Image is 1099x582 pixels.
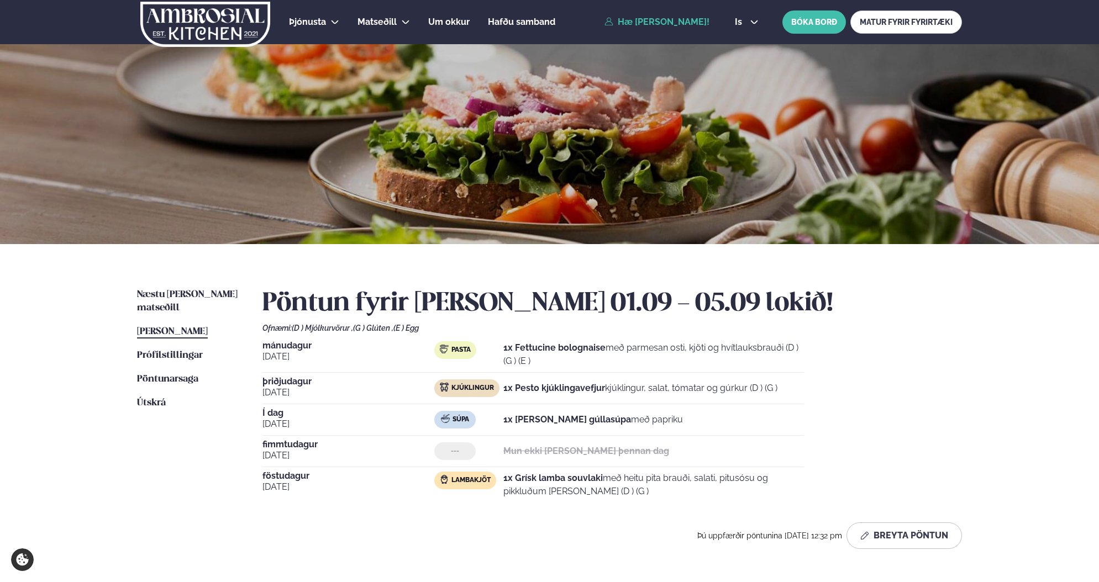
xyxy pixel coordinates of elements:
img: pasta.svg [440,345,449,353]
a: Pöntunarsaga [137,373,198,386]
p: með parmesan osti, kjöti og hvítlauksbrauði (D ) (G ) (E ) [503,341,804,368]
span: (D ) Mjólkurvörur , [292,324,353,332]
a: Næstu [PERSON_NAME] matseðill [137,288,240,315]
span: [DATE] [262,350,434,363]
span: (G ) Glúten , [353,324,393,332]
span: Lambakjöt [451,476,491,485]
span: Hafðu samband [488,17,555,27]
span: [DATE] [262,417,434,431]
span: [DATE] [262,449,434,462]
a: [PERSON_NAME] [137,325,208,338]
span: mánudagur [262,341,434,350]
a: Matseðill [357,15,397,29]
button: Breyta Pöntun [846,522,962,549]
strong: 1x Fettucine bolognaise [503,342,606,353]
img: soup.svg [441,414,450,423]
span: Súpa [453,415,469,424]
a: Þjónusta [289,15,326,29]
img: chicken.svg [440,383,449,391]
span: --- [451,447,459,456]
button: is [726,18,767,27]
span: föstudagur [262,472,434,480]
span: Í dag [262,409,434,417]
span: [DATE] [262,480,434,494]
img: logo [139,2,271,47]
span: Prófílstillingar [137,351,203,360]
p: kjúklingur, salat, tómatar og gúrkur (D ) (G ) [503,382,777,395]
strong: 1x [PERSON_NAME] gúllasúpa [503,414,631,425]
span: Pöntunarsaga [137,374,198,384]
strong: 1x Grísk lamba souvlaki [503,473,603,483]
a: Hæ [PERSON_NAME]! [604,17,709,27]
p: með papriku [503,413,683,426]
a: MATUR FYRIR FYRIRTÆKI [850,10,962,34]
span: Útskrá [137,398,166,408]
span: [DATE] [262,386,434,399]
span: Matseðill [357,17,397,27]
span: fimmtudagur [262,440,434,449]
a: Prófílstillingar [137,349,203,362]
a: Útskrá [137,396,166,410]
span: (E ) Egg [393,324,419,332]
p: með heitu pita brauði, salati, pitusósu og pikkluðum [PERSON_NAME] (D ) (G ) [503,472,804,498]
a: Hafðu samband [488,15,555,29]
strong: Mun ekki [PERSON_NAME] þennan dag [503,446,669,456]
a: Um okkur [428,15,470,29]
h2: Pöntun fyrir [PERSON_NAME] 01.09 - 05.09 lokið! [262,288,962,319]
span: Um okkur [428,17,470,27]
button: BÓKA BORÐ [782,10,846,34]
span: Þjónusta [289,17,326,27]
span: þriðjudagur [262,377,434,386]
span: is [735,18,745,27]
img: Lamb.svg [440,475,449,484]
span: [PERSON_NAME] [137,327,208,336]
strong: 1x Pesto kjúklingavefjur [503,383,605,393]
span: Kjúklingur [451,384,494,393]
div: Ofnæmi: [262,324,962,332]
a: Cookie settings [11,548,34,571]
span: Þú uppfærðir pöntunina [DATE] 12:32 pm [697,531,842,540]
span: Pasta [451,346,471,355]
span: Næstu [PERSON_NAME] matseðill [137,290,238,313]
